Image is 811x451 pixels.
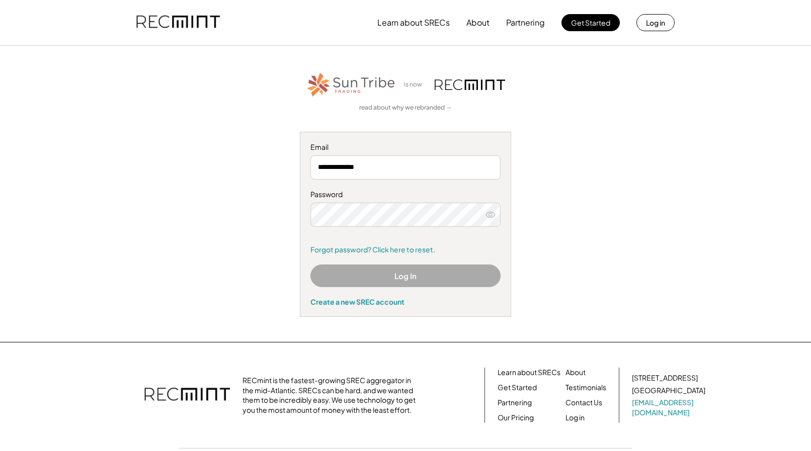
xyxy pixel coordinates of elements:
[242,376,421,415] div: RECmint is the fastest-growing SREC aggregator in the mid-Atlantic. SRECs can be hard, and we wan...
[632,398,707,417] a: [EMAIL_ADDRESS][DOMAIN_NAME]
[310,190,501,200] div: Password
[377,13,450,33] button: Learn about SRECs
[632,386,705,396] div: [GEOGRAPHIC_DATA]
[435,79,505,90] img: recmint-logotype%403x.png
[144,378,230,413] img: recmint-logotype%403x.png
[498,368,560,378] a: Learn about SRECs
[310,297,501,306] div: Create a new SREC account
[310,245,501,255] a: Forgot password? Click here to reset.
[136,6,220,40] img: recmint-logotype%403x.png
[498,398,532,408] a: Partnering
[561,14,620,31] button: Get Started
[310,142,501,152] div: Email
[310,264,501,287] button: Log In
[565,383,606,393] a: Testimonials
[632,373,698,383] div: [STREET_ADDRESS]
[498,413,534,423] a: Our Pricing
[565,413,585,423] a: Log in
[506,13,545,33] button: Partnering
[565,368,586,378] a: About
[498,383,537,393] a: Get Started
[401,80,430,89] div: is now
[636,14,675,31] button: Log in
[466,13,490,33] button: About
[306,71,396,99] img: STT_Horizontal_Logo%2B-%2BColor.png
[359,104,452,112] a: read about why we rebranded →
[565,398,602,408] a: Contact Us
